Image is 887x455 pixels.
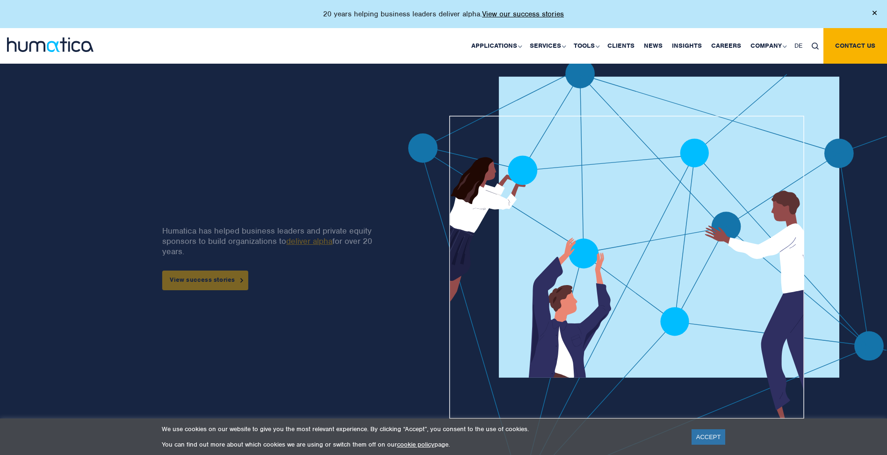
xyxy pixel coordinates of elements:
[707,28,746,64] a: Careers
[569,28,603,64] a: Tools
[794,42,802,50] span: DE
[162,226,378,257] p: Humatica has helped business leaders and private equity sponsors to build organizations to for ov...
[667,28,707,64] a: Insights
[240,278,243,282] img: arrowicon
[603,28,639,64] a: Clients
[790,28,807,64] a: DE
[812,43,819,50] img: search_icon
[525,28,569,64] a: Services
[162,425,680,433] p: We use cookies on our website to give you the most relevant experience. By clicking “Accept”, you...
[482,9,564,19] a: View our success stories
[746,28,790,64] a: Company
[823,28,887,64] a: Contact us
[397,440,434,448] a: cookie policy
[639,28,667,64] a: News
[323,9,564,19] p: 20 years helping business leaders deliver alpha.
[692,429,726,445] a: ACCEPT
[162,271,248,290] a: View success stories
[286,236,332,246] a: deliver alpha
[7,37,94,52] img: logo
[467,28,525,64] a: Applications
[162,440,680,448] p: You can find out more about which cookies we are using or switch them off on our page.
